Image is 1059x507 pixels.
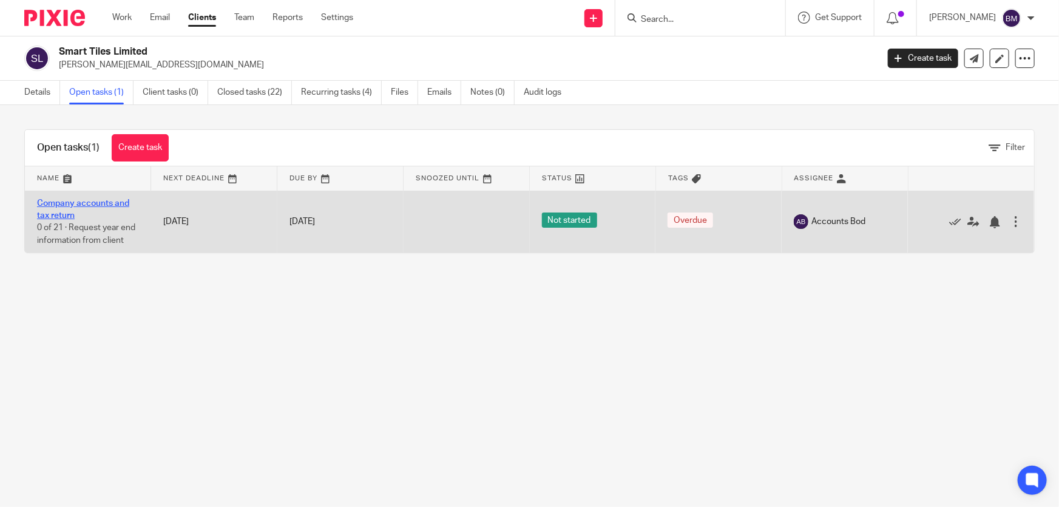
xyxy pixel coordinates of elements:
a: Mark as done [949,216,967,228]
a: Reports [272,12,303,24]
a: Closed tasks (22) [217,81,292,104]
a: Work [112,12,132,24]
a: Email [150,12,170,24]
span: Not started [542,213,597,228]
a: Open tasks (1) [69,81,134,104]
img: svg%3E [1002,9,1021,28]
a: Emails [427,81,461,104]
a: Notes (0) [470,81,515,104]
span: Tags [668,175,689,182]
span: Accounts Bod [811,216,865,228]
a: Recurring tasks (4) [301,81,382,104]
a: Details [24,81,60,104]
h1: Open tasks [37,141,100,154]
a: Create task [888,49,958,68]
a: Team [234,12,254,24]
input: Search [640,15,749,26]
h2: Smart Tiles Limited [59,46,708,58]
span: Get Support [815,13,862,22]
a: Company accounts and tax return [37,199,129,220]
a: Settings [321,12,353,24]
a: Create task [112,134,169,162]
p: [PERSON_NAME] [929,12,996,24]
span: Overdue [668,213,713,228]
a: Audit logs [524,81,570,104]
a: Client tasks (0) [143,81,208,104]
img: svg%3E [794,214,808,229]
span: (1) [88,143,100,152]
a: Files [391,81,418,104]
span: Snoozed Until [416,175,479,182]
span: [DATE] [289,217,315,226]
td: [DATE] [151,191,277,253]
span: Filter [1006,143,1025,152]
span: Status [542,175,572,182]
a: Clients [188,12,216,24]
img: Pixie [24,10,85,26]
span: 0 of 21 · Request year end information from client [37,223,135,245]
img: svg%3E [24,46,50,71]
p: [PERSON_NAME][EMAIL_ADDRESS][DOMAIN_NAME] [59,59,870,71]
